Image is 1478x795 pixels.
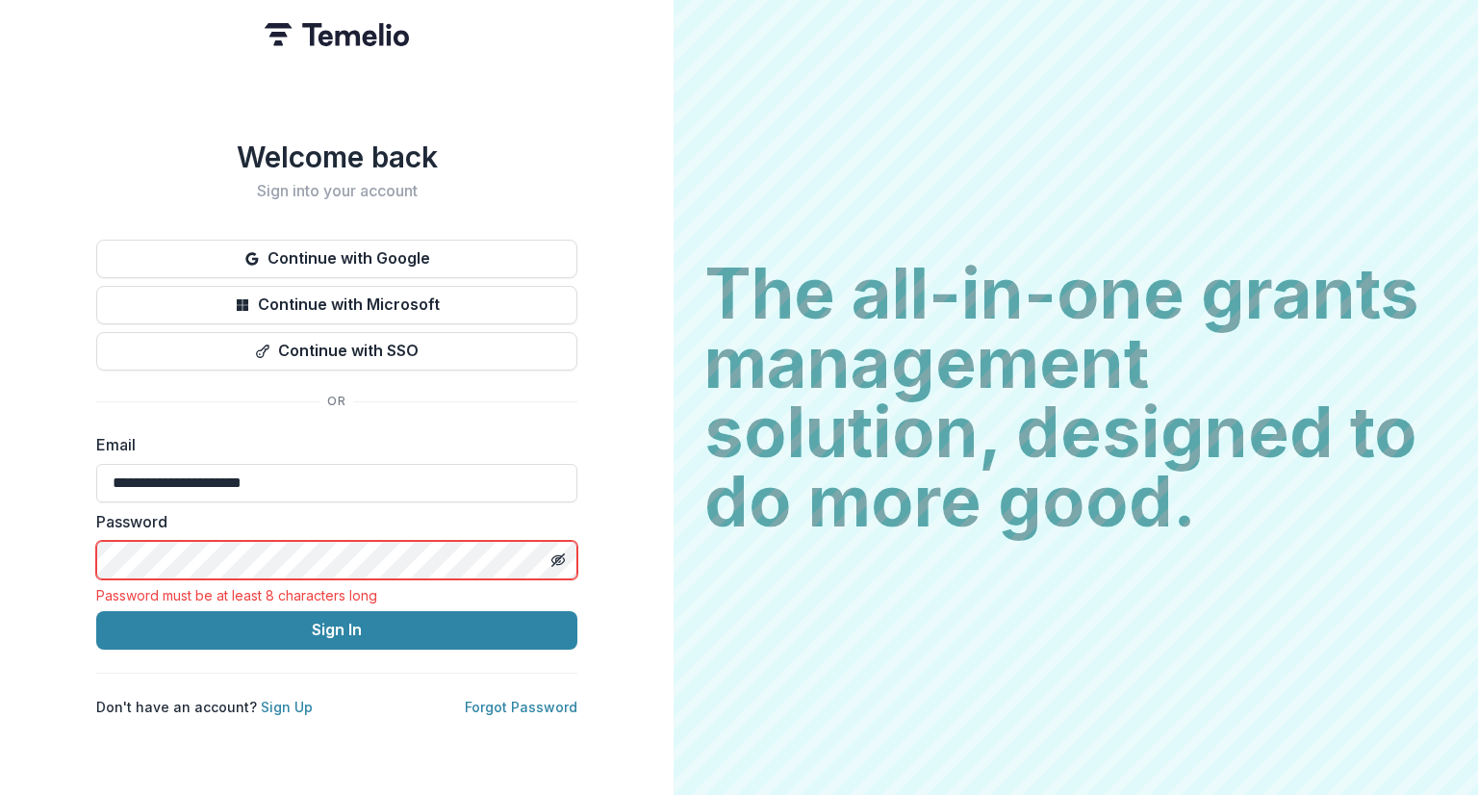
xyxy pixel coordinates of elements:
img: Temelio [265,23,409,46]
a: Sign Up [261,699,313,715]
button: Continue with SSO [96,332,577,371]
button: Sign In [96,611,577,650]
button: Continue with Microsoft [96,286,577,324]
p: Don't have an account? [96,697,313,717]
div: Password must be at least 8 characters long [96,587,577,603]
button: Continue with Google [96,240,577,278]
a: Forgot Password [465,699,577,715]
h1: Welcome back [96,140,577,174]
button: Toggle password visibility [543,545,573,576]
label: Password [96,510,566,533]
label: Email [96,433,566,456]
h2: Sign into your account [96,182,577,200]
